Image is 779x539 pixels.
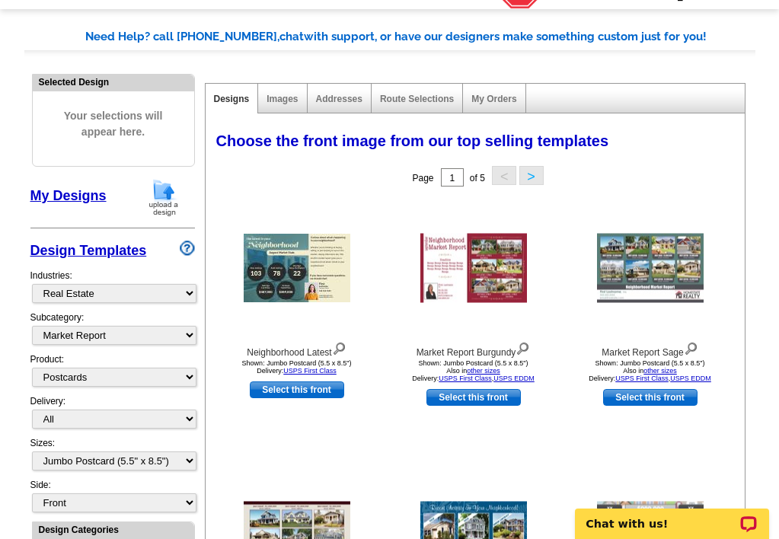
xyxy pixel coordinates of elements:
[390,339,557,359] div: Market Report Burgundy
[615,375,669,382] a: USPS First Class
[250,381,344,398] a: use this design
[216,132,609,149] span: Choose the front image from our top selling templates
[30,394,195,436] div: Delivery:
[33,522,194,537] div: Design Categories
[493,375,535,382] a: USPS EDDM
[470,173,485,183] span: of 5
[85,28,755,46] div: Need Help? call [PHONE_NUMBER], with support, or have our designers make something custom just fo...
[670,375,711,382] a: USPS EDDM
[30,352,195,394] div: Product:
[471,94,516,104] a: My Orders
[44,93,183,155] span: Your selections will appear here.
[492,166,516,185] button: <
[316,94,362,104] a: Addresses
[519,166,544,185] button: >
[30,436,195,478] div: Sizes:
[214,94,250,104] a: Designs
[144,178,184,217] img: upload-design
[623,367,677,375] span: Also in
[567,339,734,359] div: Market Report Sage
[603,389,698,406] a: use this design
[283,367,337,375] a: USPS First Class
[279,30,304,43] span: chat
[30,188,107,203] a: My Designs
[516,339,530,356] img: view design details
[684,339,698,356] img: view design details
[390,359,557,382] div: Shown: Jumbo Postcard (5.5 x 8.5") Delivery: ,
[420,234,527,303] img: Market Report Burgundy
[30,478,195,514] div: Side:
[30,243,147,258] a: Design Templates
[332,339,346,356] img: view design details
[213,339,381,359] div: Neighborhood Latest
[33,75,194,89] div: Selected Design
[567,359,734,382] div: Shown: Jumbo Postcard (5.5 x 8.5") Delivery: ,
[180,241,195,256] img: design-wizard-help-icon.png
[446,367,500,375] span: Also in
[467,367,500,375] a: other sizes
[30,311,195,352] div: Subcategory:
[30,261,195,311] div: Industries:
[426,389,521,406] a: use this design
[412,173,433,183] span: Page
[213,359,381,375] div: Shown: Jumbo Postcard (5.5 x 8.5") Delivery:
[643,367,677,375] a: other sizes
[597,234,704,303] img: Market Report Sage
[267,94,298,104] a: Images
[380,94,454,104] a: Route Selections
[439,375,492,382] a: USPS First Class
[244,234,350,302] img: Neighborhood Latest
[565,491,779,539] iframe: LiveChat chat widget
